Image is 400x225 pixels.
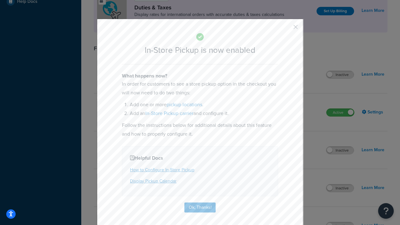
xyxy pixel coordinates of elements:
li: Add one or more . [130,100,278,109]
a: In-Store Pickup carrier [145,110,193,117]
h4: Helpful Docs [130,154,270,162]
p: Follow the instructions below for additional details about this feature and how to properly confi... [122,121,278,138]
button: Ok, Thanks! [184,202,216,212]
h2: In-Store Pickup is now enabled [122,46,278,55]
h4: What happens now? [122,72,278,80]
p: In order for customers to see a store pickup option in the checkout you will now need to do two t... [122,80,278,97]
a: How to Configure In-Store Pickup [130,167,194,173]
li: Add an and configure it. [130,109,278,118]
a: pickup locations [167,101,202,108]
a: Display Pickup Calendar [130,178,177,184]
